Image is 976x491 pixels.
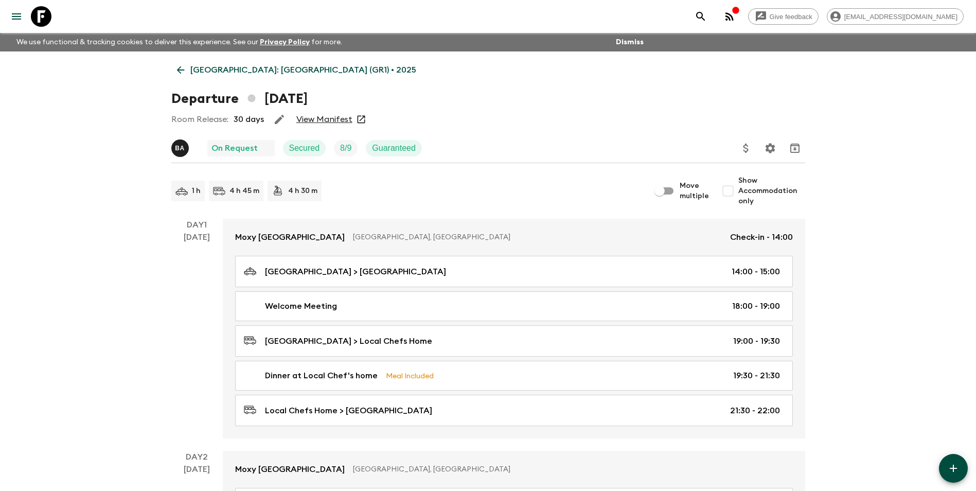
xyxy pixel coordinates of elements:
button: menu [6,6,27,27]
p: On Request [211,142,258,154]
p: 19:30 - 21:30 [733,370,780,382]
a: Local Chefs Home > [GEOGRAPHIC_DATA]21:30 - 22:00 [235,395,793,426]
a: Dinner at Local Chef's homeMeal Included19:30 - 21:30 [235,361,793,391]
button: Update Price, Early Bird Discount and Costs [736,138,756,159]
button: Dismiss [613,35,646,49]
p: 30 days [234,113,264,126]
a: Welcome Meeting18:00 - 19:00 [235,291,793,321]
a: Moxy [GEOGRAPHIC_DATA][GEOGRAPHIC_DATA], [GEOGRAPHIC_DATA]Check-in - 14:00 [223,219,805,256]
a: Privacy Policy [260,39,310,46]
p: [GEOGRAPHIC_DATA], [GEOGRAPHIC_DATA] [353,464,785,475]
span: Move multiple [680,181,709,201]
span: [EMAIL_ADDRESS][DOMAIN_NAME] [839,13,963,21]
p: [GEOGRAPHIC_DATA], [GEOGRAPHIC_DATA] [353,232,722,242]
p: Welcome Meeting [265,300,337,312]
p: Day 2 [171,451,223,463]
div: Trip Fill [334,140,358,156]
p: [GEOGRAPHIC_DATA] > Local Chefs Home [265,335,432,347]
a: Moxy [GEOGRAPHIC_DATA][GEOGRAPHIC_DATA], [GEOGRAPHIC_DATA] [223,451,805,488]
p: 1 h [192,186,201,196]
p: Day 1 [171,219,223,231]
a: [GEOGRAPHIC_DATA]: [GEOGRAPHIC_DATA] (GR1) • 2025 [171,60,422,80]
p: 14:00 - 15:00 [732,266,780,278]
p: Check-in - 14:00 [730,231,793,243]
p: 8 / 9 [340,142,351,154]
p: 18:00 - 19:00 [732,300,780,312]
p: [GEOGRAPHIC_DATA] > [GEOGRAPHIC_DATA] [265,266,446,278]
div: [DATE] [184,231,210,439]
button: search adventures [690,6,711,27]
p: 4 h 45 m [229,186,259,196]
a: [GEOGRAPHIC_DATA] > Local Chefs Home19:00 - 19:30 [235,325,793,357]
p: Moxy [GEOGRAPHIC_DATA] [235,231,345,243]
p: 19:00 - 19:30 [733,335,780,347]
p: Local Chefs Home > [GEOGRAPHIC_DATA] [265,405,432,417]
div: Secured [283,140,326,156]
a: [GEOGRAPHIC_DATA] > [GEOGRAPHIC_DATA]14:00 - 15:00 [235,256,793,287]
p: Guaranteed [372,142,416,154]
span: Byron Anderson [171,143,191,151]
p: Moxy [GEOGRAPHIC_DATA] [235,463,345,476]
button: BA [171,139,191,157]
span: Give feedback [764,13,818,21]
p: Secured [289,142,320,154]
p: 21:30 - 22:00 [730,405,780,417]
p: 4 h 30 m [288,186,317,196]
span: Show Accommodation only [738,176,805,206]
p: We use functional & tracking cookies to deliver this experience. See our for more. [12,33,346,51]
div: [EMAIL_ADDRESS][DOMAIN_NAME] [827,8,964,25]
p: Meal Included [386,370,434,381]
button: Settings [760,138,780,159]
button: Archive (Completed, Cancelled or Unsynced Departures only) [785,138,805,159]
h1: Departure [DATE] [171,89,308,109]
p: [GEOGRAPHIC_DATA]: [GEOGRAPHIC_DATA] (GR1) • 2025 [190,64,416,76]
p: Dinner at Local Chef's home [265,370,378,382]
a: View Manifest [296,114,352,125]
p: Room Release: [171,113,228,126]
a: Give feedback [748,8,819,25]
p: B A [175,144,185,152]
